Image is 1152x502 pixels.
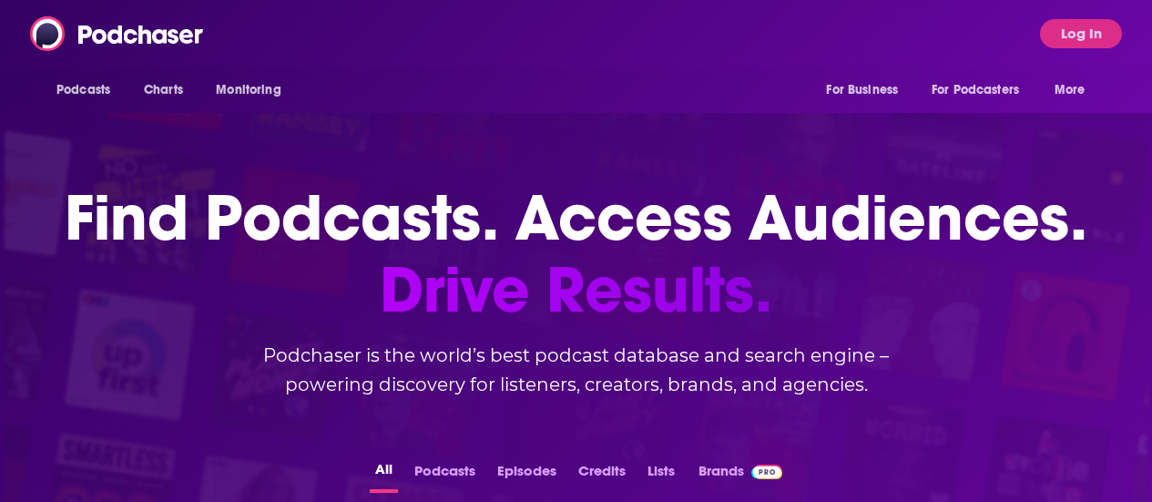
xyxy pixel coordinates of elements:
span: Charts [144,77,183,103]
button: open menu [813,73,921,108]
button: Podcasts [409,457,481,493]
img: Podchaser Pro [751,465,783,479]
span: Podcasts [56,77,110,103]
span: Drive Results. [65,254,1087,326]
a: Charts [132,73,194,108]
button: open menu [920,73,1045,108]
button: Lists [642,457,680,493]
button: open menu [203,73,304,108]
h1: Find Podcasts. Access Audiences. [65,182,1087,326]
button: Credits [573,457,631,493]
button: open menu [1042,73,1108,108]
button: Episodes [492,457,562,493]
span: More [1055,77,1086,103]
h2: Podchaser is the world’s best podcast database and search engine – powering discovery for listene... [212,341,941,399]
button: Log In [1040,19,1122,48]
button: All [370,457,398,493]
a: BrandsPodchaser Pro [698,457,783,493]
span: For Business [826,77,898,103]
button: open menu [44,73,134,108]
span: Monitoring [216,77,280,103]
span: For Podcasters [932,77,1019,103]
img: Podchaser - Follow, Share and Rate Podcasts [30,16,205,51]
